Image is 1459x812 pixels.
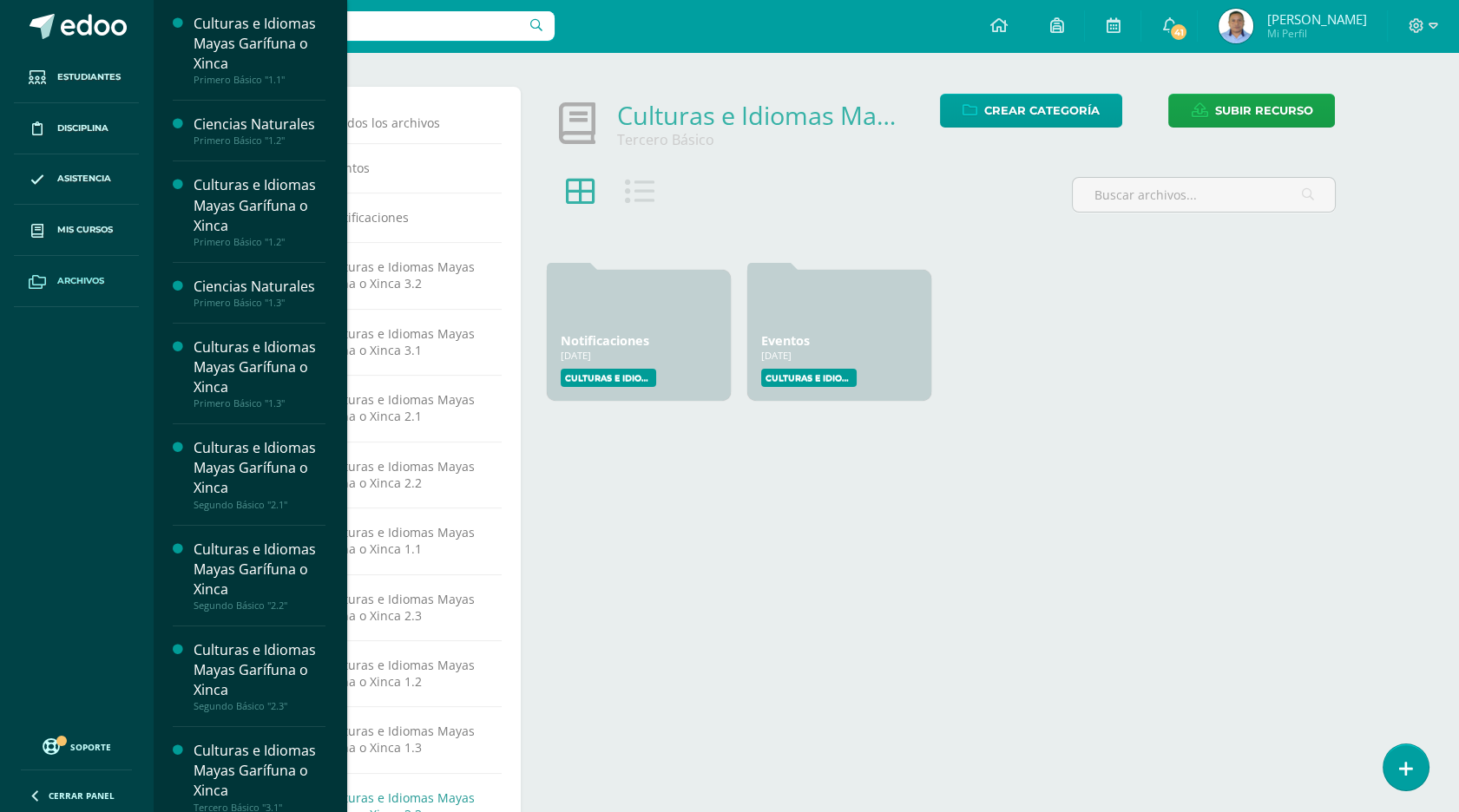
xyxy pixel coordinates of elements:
a: Soporte [21,734,132,757]
a: Culturas e Idiomas Mayas Garífuna o Xinca 2.1 [305,383,494,431]
span: Estudiantes [57,70,121,84]
a: Eventos [761,332,810,349]
div: Segundo Básico "2.2" [194,599,325,612]
span: Soporte [70,741,111,753]
img: 23e8710bf1a66a253e536f1c80b3e19a.png [1219,9,1253,43]
div: Eventos Culturas e Idiomas Mayas Garífuna o Xinca Tercero Básico '3.3' [761,332,917,349]
span: Crear Categoría [984,95,1100,127]
div: Culturas e Idiomas Mayas Garífuna o Xinca [194,337,325,397]
a: Culturas e Idiomas Mayas Garífuna o XincaPrimero Básico "1.3" [194,337,325,409]
a: Eventos [305,152,494,183]
a: Culturas e Idiomas Mayas Garífuna o Xinca 3.1 [305,318,494,365]
span: Culturas e Idiomas Mayas Garífuna o Xinca 3.1 [305,325,475,358]
a: Crear Categoría [940,94,1122,128]
div: [DATE] [761,349,917,362]
a: Culturas e Idiomas Mayas Garífuna o XincaPrimero Básico "1.1" [194,14,325,86]
a: Culturas e Idiomas Mayas Garífuna o Xinca 1.3 [305,715,494,763]
div: Ciencias Naturales [194,115,325,134]
a: Asistencia [14,154,139,206]
a: Ciencias NaturalesPrimero Básico "1.3" [194,277,325,309]
a: Estudiantes [14,52,139,103]
span: Culturas e Idiomas Mayas Garífuna o Xinca 1.2 [305,657,475,690]
span: Culturas e Idiomas Mayas Garífuna o Xinca 1.1 [305,524,475,557]
a: Notificaciones [305,201,494,232]
a: Subir recurso [1168,94,1335,128]
div: Segundo Básico "2.1" [194,499,325,511]
label: Culturas e Idiomas Mayas Garífuna o Xinca [561,369,656,387]
input: Busca un usuario... [164,11,555,41]
a: Culturas e Idiomas Mayas Garífuna o Xinca 3.2 [305,251,494,298]
span: Culturas e Idiomas Mayas Garífuna o Xinca 2.3 [305,590,475,623]
div: Culturas e Idiomas Mayas Garífuna o Xinca [194,540,325,599]
div: Primero Básico "1.1" [194,74,325,86]
span: Notificaciones [327,209,409,226]
a: Culturas e Idiomas Mayas Garífuna o XincaSegundo Básico "2.1" [194,438,325,510]
input: Buscar archivos... [1073,178,1335,212]
a: Archivos [14,256,139,307]
span: Todos los archivos [333,115,440,131]
div: [DATE] [561,349,717,362]
span: Asistencia [57,172,111,186]
div: Primero Básico "1.3" [194,397,325,409]
a: Culturas e Idiomas Mayas Garífuna o Xinca 3.3 [617,98,1153,132]
div: Segundo Básico "2.3" [194,700,325,712]
span: Culturas e Idiomas Mayas Garífuna o Xinca 3.2 [305,259,475,291]
a: Culturas e Idiomas Mayas Garífuna o Xinca 2.2 [305,450,494,498]
div: Culturas e Idiomas Mayas Garífuna o Xinca [194,640,325,700]
div: Notificaciones Culturas e Idiomas Mayas Garífuna o Xinca Tercero Básico '3.3' [561,332,717,349]
span: Mi Perfil [1266,26,1366,41]
span: Culturas e Idiomas Mayas Garífuna o Xinca 2.1 [305,391,475,424]
div: Culturas e Idiomas Mayas Garífuna o Xinca [194,438,325,498]
span: Eventos [325,160,370,176]
div: Culturas e Idiomas Mayas Garífuna o Xinca [194,175,325,235]
a: Disciplina [14,103,139,154]
div: Primero Básico "1.2" [194,236,325,248]
div: Culturas e Idiomas Mayas Garífuna o Xinca [194,14,325,74]
label: Culturas e Idiomas Mayas Garífuna o Xinca [761,369,857,387]
a: Culturas e Idiomas Mayas Garífuna o Xinca 2.3 [305,583,494,631]
span: Cerrar panel [49,789,115,802]
a: Culturas e Idiomas Mayas Garífuna o XincaPrimero Básico "1.2" [194,175,325,247]
div: Primero Básico "1.3" [194,297,325,309]
span: Archivos [57,274,104,288]
a: Culturas e Idiomas Mayas Garífuna o Xinca 1.2 [305,649,494,697]
span: 41 [1169,23,1188,42]
a: Notificaciones [561,332,649,349]
span: [PERSON_NAME] [1266,10,1366,28]
span: Culturas e Idiomas Mayas Garífuna o Xinca 1.3 [305,723,475,756]
a: Culturas e Idiomas Mayas Garífuna o XincaSegundo Básico "2.2" [194,540,325,612]
a: Todos los archivos [305,105,494,136]
a: Ciencias NaturalesPrimero Básico "1.2" [194,115,325,147]
div: Culturas e Idiomas Mayas Garífuna o Xinca [194,741,325,801]
div: Primero Básico "1.2" [194,134,325,147]
span: Disciplina [57,121,108,135]
a: Mis cursos [14,205,139,256]
div: Culturas e Idiomas Mayas Garífuna o Xinca 3.3 [617,98,933,132]
span: Mis cursos [57,223,113,237]
span: Culturas e Idiomas Mayas Garífuna o Xinca 2.2 [305,457,475,490]
span: Subir recurso [1214,95,1312,127]
a: Culturas e Idiomas Mayas Garífuna o XincaSegundo Básico "2.3" [194,640,325,712]
div: Ciencias Naturales [194,277,325,297]
a: Culturas e Idiomas Mayas Garífuna o Xinca 1.1 [305,516,494,564]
